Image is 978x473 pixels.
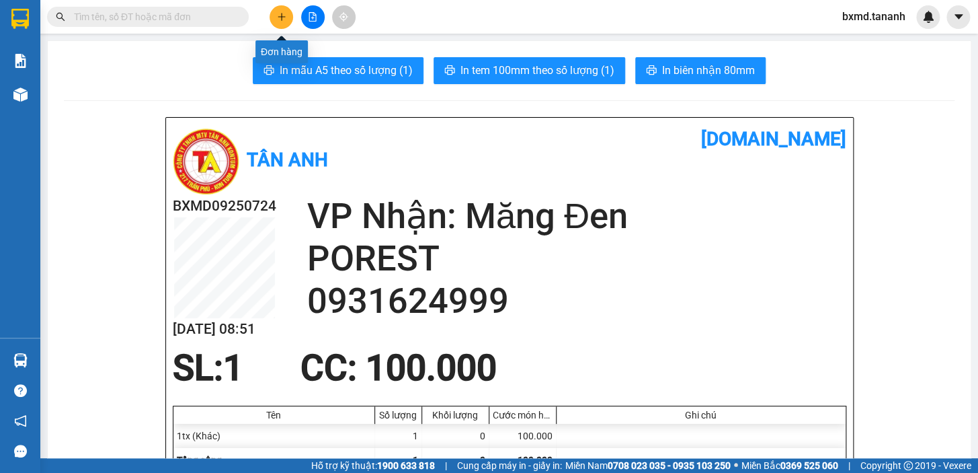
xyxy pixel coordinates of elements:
span: 1 [223,347,243,389]
strong: 0708 023 035 - 0935 103 250 [608,460,731,471]
div: LIỆU [115,44,223,60]
div: 1 [375,424,422,448]
div: DIỄM [11,44,106,60]
span: | [445,458,447,473]
span: aim [339,12,348,22]
span: search [56,12,65,22]
span: | [848,458,850,473]
img: logo.jpg [173,128,240,195]
span: Nhận: [115,13,147,27]
div: 0 [422,424,489,448]
span: Hỗ trợ kỹ thuật: [311,458,435,473]
span: Miền Bắc [741,458,838,473]
h2: [DATE] 08:51 [173,318,276,340]
div: CC : 100.000 [292,348,505,388]
img: warehouse-icon [13,87,28,102]
button: printerIn tem 100mm theo số lượng (1) [434,57,625,84]
span: notification [14,414,27,427]
span: 0 [480,455,485,466]
h2: BXMD09250724 [173,195,276,217]
strong: 0369 525 060 [780,460,838,471]
div: 100.000 [489,424,557,448]
span: printer [263,65,274,77]
div: 0372096572 [11,60,106,79]
b: [DOMAIN_NAME] [701,128,846,150]
img: logo-vxr [11,9,29,29]
img: icon-new-feature [922,11,934,23]
span: printer [646,65,657,77]
h2: 0931624999 [307,280,846,322]
strong: 1900 633 818 [377,460,435,471]
span: copyright [903,461,913,470]
span: Cung cấp máy in - giấy in: [457,458,562,473]
div: BX Miền Đông [11,11,106,44]
button: plus [270,5,293,29]
span: 100.000 [518,455,553,466]
span: question-circle [14,384,27,397]
img: solution-icon [13,54,28,68]
div: 0346005692 [115,60,223,79]
button: caret-down [946,5,970,29]
span: I YA CHIM [115,79,169,126]
span: file-add [308,12,317,22]
h2: POREST [307,238,846,280]
div: Cước món hàng [493,410,553,421]
span: plus [277,12,286,22]
span: In tem 100mm theo số lượng (1) [460,62,614,79]
span: printer [444,65,455,77]
span: In biên nhận 80mm [662,62,755,79]
button: file-add [301,5,325,29]
div: BX [PERSON_NAME] [115,11,223,44]
input: Tìm tên, số ĐT hoặc mã đơn [74,9,233,24]
div: Số lượng [378,410,418,421]
div: 1tx (Khác) [173,424,375,448]
div: Ghi chú [560,410,842,421]
span: message [14,445,27,458]
button: aim [332,5,356,29]
span: Tổng cộng [177,455,222,466]
span: DĐ: [115,86,134,100]
span: Gửi: [11,13,32,27]
span: ⚪️ [734,463,738,468]
span: bxmd.tananh [831,8,916,25]
h2: VP Nhận: Măng Đen [307,195,846,238]
button: printerIn mẫu A5 theo số lượng (1) [253,57,423,84]
b: Tân Anh [247,149,328,171]
span: SL: [173,347,223,389]
span: 1 [413,455,418,466]
span: caret-down [952,11,965,23]
div: Tên [177,410,371,421]
img: warehouse-icon [13,353,28,367]
span: Miền Nam [565,458,731,473]
span: In mẫu A5 theo số lượng (1) [280,62,413,79]
button: printerIn biên nhận 80mm [635,57,766,84]
div: Khối lượng [425,410,485,421]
